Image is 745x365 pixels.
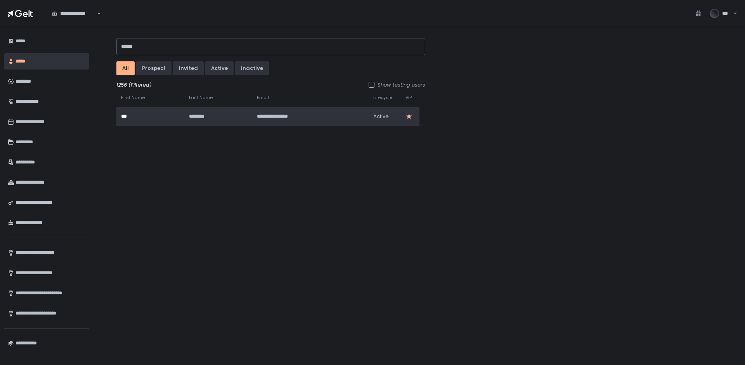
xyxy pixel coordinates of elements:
button: All [116,61,135,75]
span: Lifecycle [373,95,392,101]
span: First Name [121,95,145,101]
span: active [373,113,389,120]
div: 1256 (Filtered) [116,82,425,89]
div: prospect [142,65,166,72]
div: inactive [241,65,263,72]
div: Search for option [47,5,101,22]
button: inactive [235,61,269,75]
span: Email [257,95,269,101]
span: Last Name [189,95,213,101]
button: prospect [136,61,172,75]
button: active [205,61,234,75]
div: All [122,65,129,72]
button: invited [173,61,204,75]
div: active [211,65,228,72]
span: VIP [405,95,412,101]
div: invited [179,65,198,72]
